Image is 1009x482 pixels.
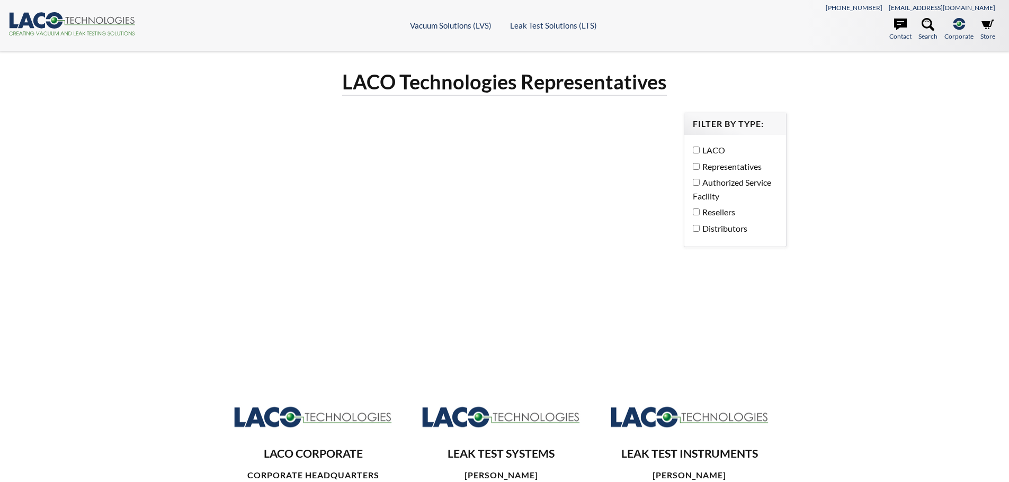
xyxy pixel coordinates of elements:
input: LACO [693,147,700,153]
strong: [PERSON_NAME] [465,470,538,480]
a: Vacuum Solutions (LVS) [410,21,492,30]
label: Representatives [693,160,772,174]
input: Authorized Service Facility [693,179,700,186]
a: Contact [889,18,912,41]
img: Logo_LACO-TECH_hi-res.jpg [422,405,581,428]
a: [PHONE_NUMBER] [826,4,882,12]
h3: LACO CORPORATE [231,447,396,461]
h3: LEAK TEST SYSTEMS [419,447,584,461]
img: Logo_LACO-TECH_hi-res.jpg [610,405,769,428]
h1: LACO Technologies Representatives [342,69,667,96]
span: Corporate [944,31,974,41]
h4: Filter by Type: [693,119,778,130]
a: Leak Test Solutions (LTS) [510,21,597,30]
a: Store [980,18,995,41]
strong: [PERSON_NAME] [653,470,726,480]
label: Resellers [693,205,772,219]
strong: CORPORATE HEADQUARTERS [247,470,379,480]
img: Logo_LACO-TECH_hi-res.jpg [234,405,392,428]
label: Distributors [693,222,772,235]
h3: LEAK TEST INSTRUMENTS [607,447,772,461]
input: Distributors [693,225,700,232]
input: Representatives [693,163,700,170]
label: LACO [693,143,772,157]
a: [EMAIL_ADDRESS][DOMAIN_NAME] [889,4,995,12]
a: Search [918,18,937,41]
label: Authorized Service Facility [693,176,772,203]
input: Resellers [693,208,700,215]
